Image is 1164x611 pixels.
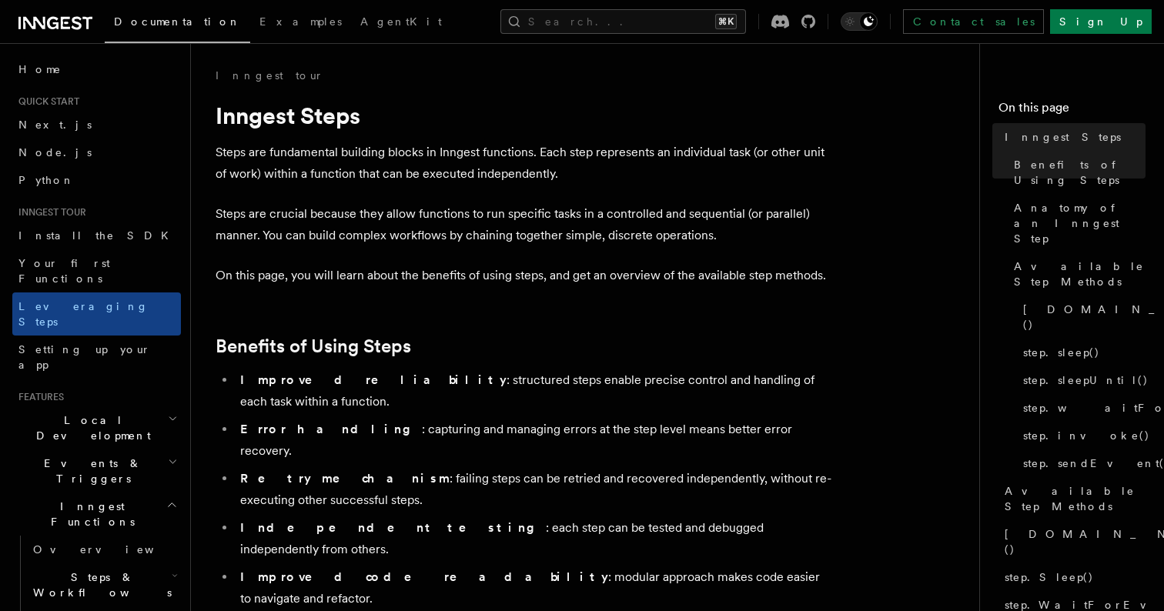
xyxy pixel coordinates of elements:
a: Benefits of Using Steps [1008,151,1146,194]
span: step.Sleep() [1005,569,1094,585]
span: Documentation [114,15,241,28]
span: Next.js [18,119,92,131]
span: Features [12,391,64,403]
span: Your first Functions [18,257,110,285]
span: Available Step Methods [1014,259,1146,289]
p: Steps are crucial because they allow functions to run specific tasks in a controlled and sequenti... [216,203,831,246]
a: step.sendEvent() [1017,449,1146,477]
li: : capturing and managing errors at the step level means better error recovery. [236,419,831,462]
span: step.sleepUntil() [1023,372,1149,388]
a: step.invoke() [1017,422,1146,449]
button: Local Development [12,406,181,449]
span: Local Development [12,412,168,443]
a: Contact sales [903,9,1044,34]
span: Inngest Steps [1005,129,1121,145]
span: Node.js [18,146,92,159]
span: Inngest tour [12,206,86,219]
span: Python [18,174,75,186]
span: Home [18,62,62,77]
a: Python [12,166,181,194]
a: [DOMAIN_NAME]() [1017,295,1146,339]
span: Events & Triggers [12,456,168,486]
span: Steps & Workflows [27,569,172,600]
a: Leveraging Steps [12,292,181,336]
p: Steps are fundamental building blocks in Inngest functions. Each step represents an individual ta... [216,142,831,185]
strong: Improved reliability [240,372,507,387]
span: Setting up your app [18,343,151,371]
strong: Retry mechanism [240,471,450,486]
span: Benefits of Using Steps [1014,157,1146,188]
span: step.sleep() [1023,345,1100,360]
span: AgentKit [360,15,442,28]
a: Inngest Steps [998,123,1146,151]
a: [DOMAIN_NAME]() [998,520,1146,563]
span: step.invoke() [1023,428,1150,443]
a: step.sleep() [1017,339,1146,366]
a: Node.js [12,139,181,166]
span: Quick start [12,95,79,108]
a: Documentation [105,5,250,43]
a: Inngest tour [216,68,323,83]
a: Home [12,55,181,83]
button: Toggle dark mode [841,12,878,31]
kbd: ⌘K [715,14,737,29]
a: Your first Functions [12,249,181,292]
a: step.Sleep() [998,563,1146,591]
a: Examples [250,5,351,42]
a: Available Step Methods [1008,252,1146,295]
span: Overview [33,543,192,556]
a: step.waitForEvent() [1017,394,1146,422]
p: On this page, you will learn about the benefits of using steps, and get an overview of the availa... [216,265,831,286]
button: Events & Triggers [12,449,181,492]
strong: Improved code readability [240,569,608,584]
button: Search...⌘K [500,9,746,34]
a: Anatomy of an Inngest Step [1008,194,1146,252]
a: Benefits of Using Steps [216,336,411,357]
span: Examples [259,15,342,28]
span: Install the SDK [18,229,178,242]
li: : each step can be tested and debugged independently from others. [236,517,831,560]
a: Overview [27,536,181,563]
a: Setting up your app [12,336,181,379]
span: Available Step Methods [1005,483,1146,514]
a: AgentKit [351,5,451,42]
a: Install the SDK [12,222,181,249]
h4: On this page [998,98,1146,123]
button: Steps & Workflows [27,563,181,606]
strong: Error handling [240,422,422,436]
a: Sign Up [1050,9,1152,34]
button: Inngest Functions [12,492,181,536]
span: Leveraging Steps [18,300,149,328]
strong: Independent testing [240,520,546,535]
a: Next.js [12,111,181,139]
h1: Inngest Steps [216,102,831,129]
a: Available Step Methods [998,477,1146,520]
span: Inngest Functions [12,499,166,529]
li: : failing steps can be retried and recovered independently, without re-executing other successful... [236,468,831,511]
li: : modular approach makes code easier to navigate and refactor. [236,566,831,609]
a: step.sleepUntil() [1017,366,1146,394]
span: Anatomy of an Inngest Step [1014,200,1146,246]
li: : structured steps enable precise control and handling of each task within a function. [236,369,831,412]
